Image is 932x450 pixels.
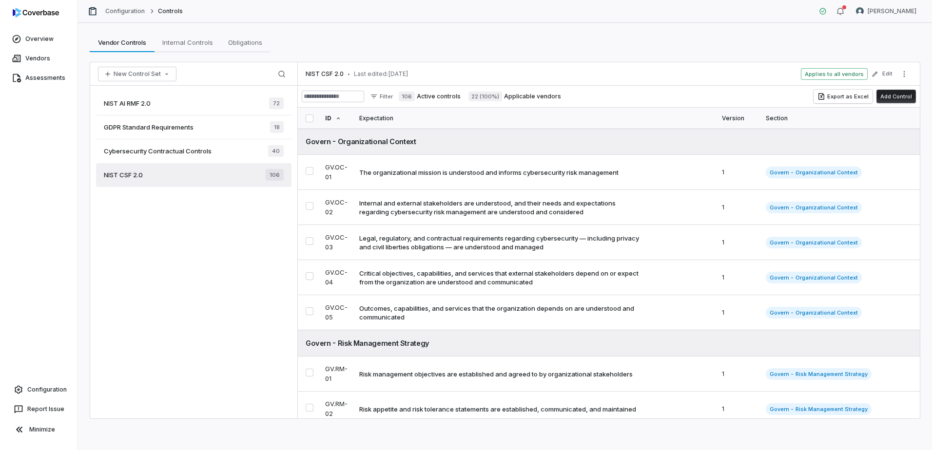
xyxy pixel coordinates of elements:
[869,65,895,83] button: Edit
[319,356,353,392] td: GV.RM-01
[399,92,415,101] span: 106
[716,356,760,392] td: 1
[348,71,350,77] span: •
[306,272,313,280] button: Select GV.OC-04 control
[766,403,872,415] span: Govern - Risk Management Strategy
[359,405,636,413] div: Risk appetite and risk tolerance statements are established, communicated, and maintained
[354,70,408,78] span: Last edited: [DATE]
[716,190,760,225] td: 1
[766,307,862,319] span: Govern - Organizational Context
[359,304,644,321] div: Outcomes, capabilities, and services that the organization depends on are understood and communic...
[766,202,862,213] span: Govern - Organizational Context
[359,168,619,177] div: The organizational mission is understood and informs cybersecurity risk management
[319,392,353,427] td: GV.RM-02
[716,225,760,260] td: 1
[98,67,176,81] button: New Control Set
[766,368,872,380] span: Govern - Risk Management Strategy
[306,70,344,78] span: NIST CSF 2.0
[766,272,862,283] span: Govern - Organizational Context
[801,68,868,80] span: Applies to all vendors
[104,123,194,131] span: GDPR Standard Requirements
[2,69,76,87] a: Assessments
[268,145,284,157] span: 40
[266,169,284,181] span: 106
[2,50,76,67] a: Vendors
[319,295,353,330] td: GV.OC-05
[868,7,916,15] span: [PERSON_NAME]
[224,36,266,49] span: Obligations
[306,202,313,210] button: Select GV.OC-02 control
[766,167,862,178] span: Govern - Organizational Context
[766,108,912,129] div: Section
[306,369,313,376] button: Select GV.RM-01 control
[716,260,760,295] td: 1
[850,4,922,19] button: Raquel Wilson avatar[PERSON_NAME]
[319,225,353,260] td: GV.OC-03
[716,295,760,330] td: 1
[13,8,59,18] img: logo-D7KZi-bG.svg
[158,36,217,49] span: Internal Controls
[359,370,633,378] div: Risk management objectives are established and agreed to by organizational stakeholders
[319,155,353,190] td: GV.OC-01
[716,155,760,190] td: 1
[896,67,912,81] button: More actions
[105,7,145,15] a: Configuration
[319,190,353,225] td: GV.OC-02
[104,147,212,155] span: Cybersecurity Contractual Controls
[325,108,348,129] div: ID
[270,121,284,133] span: 18
[269,97,284,109] span: 72
[876,90,916,103] button: Add Control
[96,163,291,187] a: NIST CSF 2.0106
[380,93,393,100] span: Filter
[94,36,150,49] span: Vendor Controls
[306,167,313,175] button: Select GV.OC-01 control
[2,30,76,48] a: Overview
[766,237,862,248] span: Govern - Organizational Context
[468,92,561,101] label: Applicable vendors
[359,108,710,129] div: Expectation
[96,92,291,115] a: NIST AI RMF 2.072
[399,92,461,101] label: Active controls
[468,92,502,101] span: 22 (100%)
[366,91,397,102] button: Filter
[306,307,313,315] button: Select GV.OC-05 control
[359,199,644,216] div: Internal and external stakeholders are understood, and their needs and expectations regarding cyb...
[359,269,644,286] div: Critical objectives, capabilities, and services that external stakeholders depend on or expect fr...
[359,234,644,251] div: Legal, regulatory, and contractual requirements regarding cybersecurity — including privacy and c...
[306,237,313,245] button: Select GV.OC-03 control
[96,115,291,139] a: GDPR Standard Requirements18
[4,400,74,418] button: Report Issue
[319,260,353,295] td: GV.OC-04
[4,420,74,439] button: Minimize
[158,7,183,15] span: Controls
[722,108,754,129] div: Version
[814,90,873,103] button: Export as Excel
[104,170,143,179] span: NIST CSF 2.0
[306,136,912,147] div: Govern - Organizational Context
[856,7,864,15] img: Raquel Wilson avatar
[716,392,760,427] td: 1
[306,404,313,412] button: Select GV.RM-02 control
[4,381,74,398] a: Configuration
[306,338,912,348] div: Govern - Risk Management Strategy
[104,99,151,108] span: NIST AI RMF 2.0
[96,139,291,163] a: Cybersecurity Contractual Controls40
